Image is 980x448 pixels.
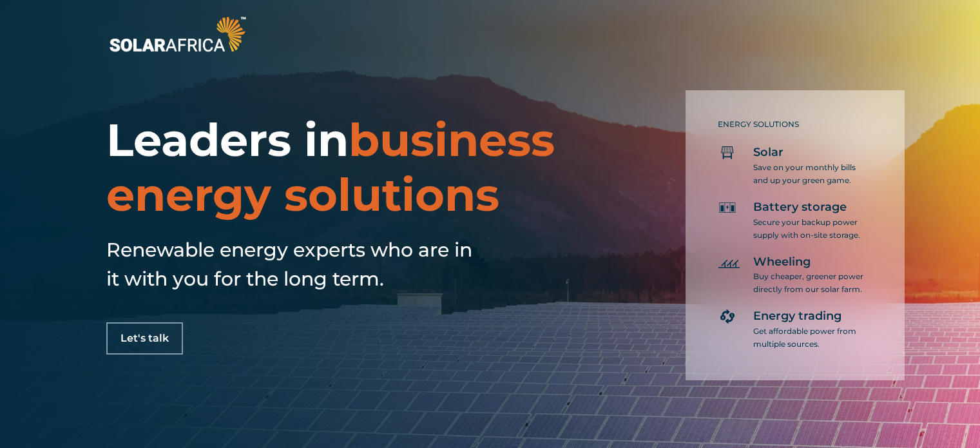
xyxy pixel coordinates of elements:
span: Let's talk [120,333,169,344]
h5: Renewable energy experts who are in it with you for the long term. [106,235,480,293]
span: Solar [753,145,783,161]
p: Buy cheaper, greener power directly from our solar farm. [753,270,866,296]
p: Save on your monthly bills and up your green game. [753,161,866,187]
span: Energy trading [753,309,841,324]
p: Secure your backup power supply with on-site storage. [753,216,866,242]
a: Let's talk [106,322,183,355]
h1: Leaders in [106,113,574,222]
h5: ENERGY SOLUTIONS [718,120,866,129]
p: Get affordable power from multiple sources. [753,325,866,351]
span: Wheeling [753,255,811,270]
span: business energy solutions [106,112,555,222]
span: Battery storage [753,200,847,215]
